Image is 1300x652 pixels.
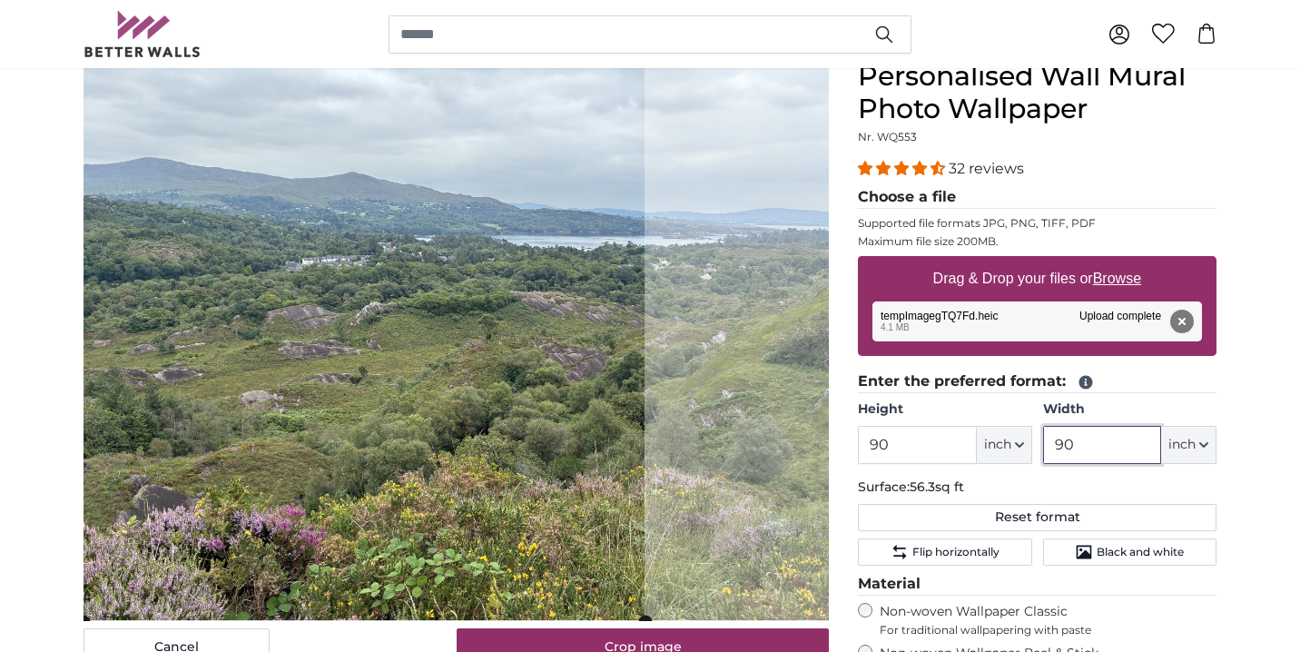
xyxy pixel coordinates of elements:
img: Betterwalls [84,11,202,57]
u: Browse [1093,271,1141,286]
span: 4.31 stars [858,160,949,177]
span: inch [984,436,1011,454]
button: Black and white [1043,538,1216,566]
span: Nr. WQ553 [858,130,917,143]
legend: Material [858,573,1216,596]
button: inch [977,426,1032,464]
p: Maximum file size 200MB. [858,234,1216,249]
label: Height [858,400,1031,419]
label: Width [1043,400,1216,419]
button: inch [1161,426,1216,464]
span: inch [1168,436,1196,454]
span: Flip horizontally [912,545,1000,559]
label: Drag & Drop your files or [926,261,1148,297]
span: 56.3sq ft [910,479,964,495]
h1: Personalised Wall Mural Photo Wallpaper [858,60,1216,125]
button: Reset format [858,504,1216,531]
p: Supported file formats JPG, PNG, TIFF, PDF [858,216,1216,231]
label: Non-woven Wallpaper Classic [880,603,1216,637]
span: For traditional wallpapering with paste [880,623,1216,637]
span: Black and white [1097,545,1184,559]
p: Surface: [858,479,1216,497]
legend: Enter the preferred format: [858,370,1216,393]
button: Flip horizontally [858,538,1031,566]
legend: Choose a file [858,186,1216,209]
span: 32 reviews [949,160,1024,177]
